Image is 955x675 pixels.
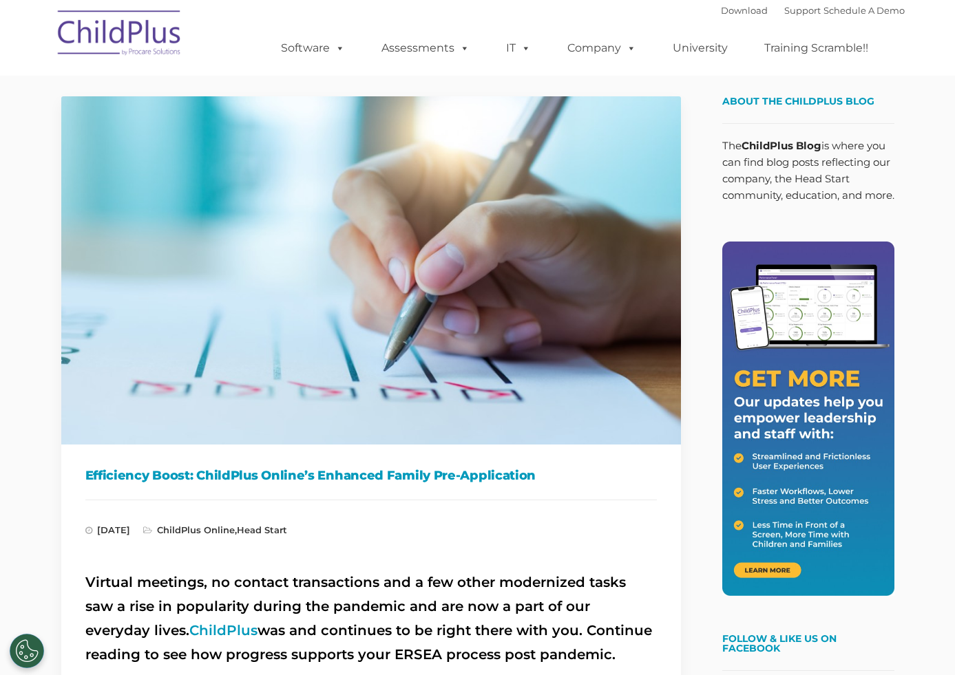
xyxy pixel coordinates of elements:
a: IT [492,34,545,62]
a: University [659,34,742,62]
h2: Virtual meetings, no contact transactions and a few other modernized tasks saw a rise in populari... [85,570,657,667]
img: Get More - Our updates help you empower leadership and staff. [722,242,894,596]
span: [DATE] [85,524,130,535]
img: ChildPlus by Procare Solutions [51,1,189,69]
a: Software [267,34,359,62]
strong: ChildPlus Blog [742,139,821,152]
a: ChildPlus Online [157,524,235,535]
a: Company [554,34,650,62]
a: Download [721,5,768,16]
a: Head Start [237,524,287,535]
p: The is where you can find blog posts reflecting our company, the Head Start community, education,... [722,138,894,204]
a: Assessments [368,34,483,62]
a: Follow & Like Us on Facebook [722,632,837,654]
a: Schedule A Demo [823,5,905,16]
button: Cookies Settings [10,634,44,668]
span: , [143,524,287,535]
a: Support [784,5,821,16]
span: About the ChildPlus Blog [722,95,874,107]
font: | [721,5,905,16]
a: Training Scramble!! [751,34,882,62]
a: ChildPlus [189,622,258,639]
img: Efficiency Boost: ChildPlus Online's Enhanced Family Pre-Application Process - Streamlining Appli... [61,96,681,444]
h1: Efficiency Boost: ChildPlus Online’s Enhanced Family Pre-Application [85,465,657,486]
